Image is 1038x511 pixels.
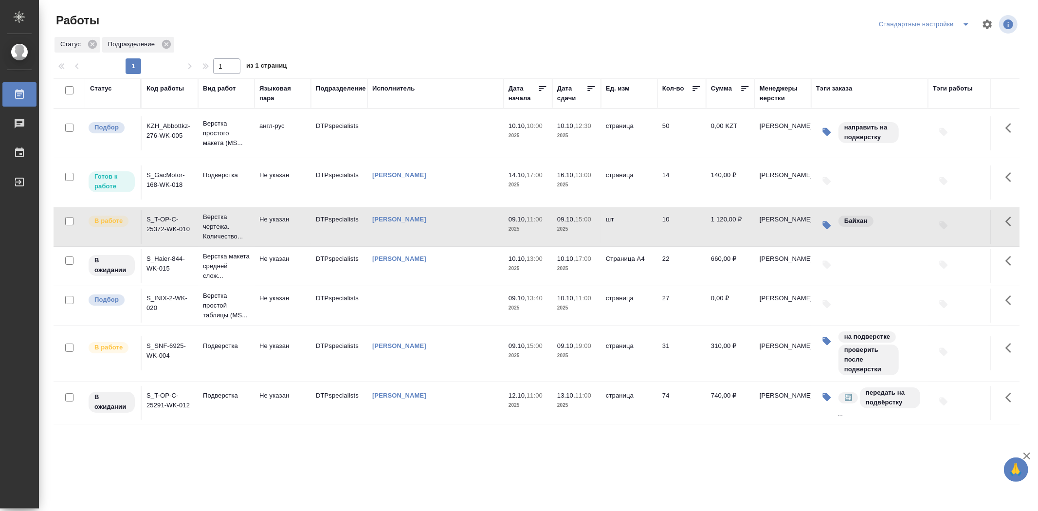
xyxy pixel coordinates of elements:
td: 31 [657,336,706,370]
td: страница [601,289,657,323]
div: Тэги работы [933,84,973,93]
span: 🙏 [1008,459,1024,480]
td: 0,00 ₽ [706,289,755,323]
td: Не указан [255,336,311,370]
p: 11:00 [527,392,543,399]
p: 09.10, [509,342,527,349]
button: Изменить тэги [816,330,838,352]
td: Не указан [255,289,311,323]
p: 2025 [557,303,596,313]
td: 50 [657,116,706,150]
p: 10.10, [557,122,575,129]
div: Подразделение [316,84,366,93]
p: Байхан [844,216,868,226]
td: 0,00 KZT [706,116,755,150]
p: 10.10, [557,294,575,302]
button: Изменить тэги [816,386,838,408]
td: Не указан [255,249,311,283]
td: DTPspecialists [311,116,367,150]
span: Посмотреть информацию [999,15,1020,34]
td: Страница А4 [601,249,657,283]
p: 16.10, [557,171,575,179]
p: 10.10, [509,255,527,262]
button: Добавить тэги [816,254,838,275]
button: Добавить тэги [933,293,954,315]
a: [PERSON_NAME] [372,216,426,223]
td: DTPspecialists [311,210,367,244]
p: 15:00 [575,216,591,223]
td: Не указан [255,165,311,200]
p: Верстка простой таблицы (MS... [203,291,250,320]
button: Здесь прячутся важные кнопки [1000,210,1023,233]
span: Настроить таблицу [976,13,999,36]
td: DTPspecialists [311,165,367,200]
p: Подбор [94,123,119,132]
td: S_INIX-2-WK-020 [142,289,198,323]
p: 09.10, [509,294,527,302]
p: Подбор [94,295,119,305]
td: 22 [657,249,706,283]
td: англ-рус [255,116,311,150]
p: [PERSON_NAME] [760,254,806,264]
button: Добавить тэги [933,215,954,236]
p: передать на подвёрстку [866,388,914,407]
button: Здесь прячутся важные кнопки [1000,386,1023,409]
p: 13:40 [527,294,543,302]
p: В ожидании [94,392,129,412]
p: 09.10, [509,216,527,223]
div: Статус [90,84,112,93]
p: Подверстка [203,341,250,351]
td: S_T-OP-C-25291-WK-012 [142,386,198,420]
div: направить на подверстку [838,121,900,144]
p: 13.10, [557,392,575,399]
p: 09.10, [557,216,575,223]
p: Верстка простого макета (MS... [203,119,250,148]
p: 14.10, [509,171,527,179]
td: S_SNF-6925-WK-004 [142,336,198,370]
p: 10.10, [509,122,527,129]
p: Подразделение [108,39,158,49]
p: 11:00 [575,294,591,302]
td: страница [601,386,657,420]
button: Добавить тэги [933,170,954,192]
div: Можно подбирать исполнителей [88,293,136,307]
p: 12.10, [509,392,527,399]
div: Код работы [146,84,184,93]
td: DTPspecialists [311,289,367,323]
div: Кол-во [662,84,684,93]
p: 12:30 [575,122,591,129]
p: 2025 [557,131,596,141]
div: Дата начала [509,84,538,103]
p: 19:00 [575,342,591,349]
td: 140,00 ₽ [706,165,755,200]
div: Ед. изм [606,84,630,93]
div: Подразделение [102,37,174,53]
td: KZH_Abbottkz-276-WK-005 [142,116,198,150]
p: 2025 [557,180,596,190]
td: DTPspecialists [311,386,367,420]
button: Добавить тэги [933,254,954,275]
p: 11:00 [527,216,543,223]
td: DTPspecialists [311,249,367,283]
p: 2025 [557,224,596,234]
p: 15:00 [527,342,543,349]
td: S_Haier-844-WK-015 [142,249,198,283]
p: 2025 [509,264,547,274]
td: 14 [657,165,706,200]
button: Добавить тэги [933,121,954,143]
p: 13:00 [575,171,591,179]
td: Не указан [255,386,311,420]
button: Здесь прячутся важные кнопки [1000,165,1023,189]
p: 09.10, [557,342,575,349]
div: Байхан [838,215,874,228]
button: Здесь прячутся важные кнопки [1000,336,1023,360]
p: [PERSON_NAME] [760,391,806,401]
div: split button [876,17,976,32]
div: Тэги заказа [816,84,853,93]
p: В работе [94,343,123,352]
button: Изменить тэги [816,215,838,236]
div: Менеджеры верстки [760,84,806,103]
p: 17:00 [575,255,591,262]
p: [PERSON_NAME] [760,341,806,351]
td: 310,00 ₽ [706,336,755,370]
